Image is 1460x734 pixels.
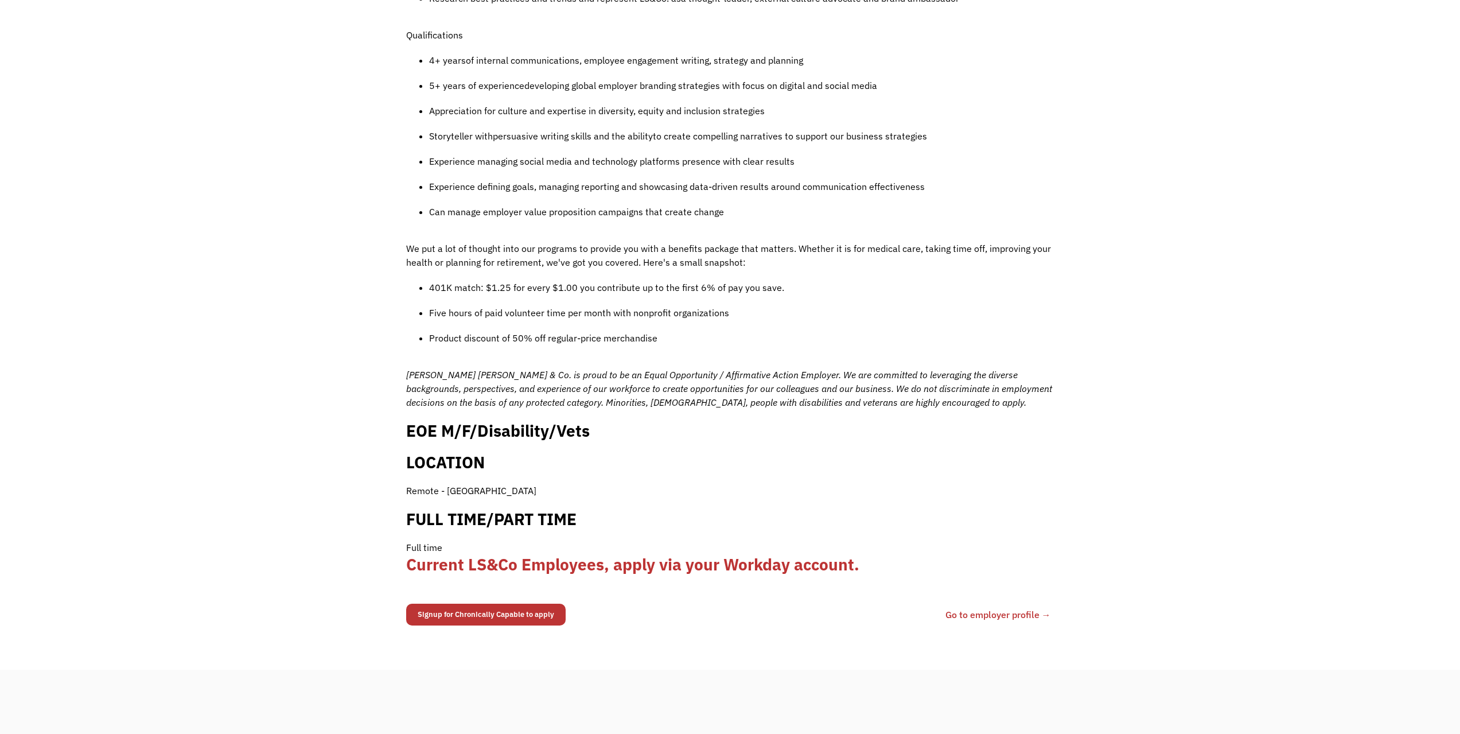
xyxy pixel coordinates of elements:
p: Can manage employer value proposition campaigns that create change [429,205,1054,219]
a: Signup for Chronically Capable to apply [406,604,566,626]
a: Go to employer profile → [945,608,1051,622]
span: 401K match: $1.25 for every $1.00 you contribute up to the first 6% of pay you save. [429,282,784,293]
img: logo_orange.svg [18,18,28,28]
p: Storyteller with to create compelling narratives to support our business strategies [429,129,1054,143]
span: EOE M/F/Disability/Vets [406,420,590,441]
p: developing global employer branding strategies with focus on digital and social media [429,79,1054,92]
span: 5+ years of experience [429,80,524,91]
b: FULL TIME/PART TIME [406,508,577,530]
p: Experience managing social media and technology platforms presence with clear results [429,154,1054,168]
a: Current LS&Co Employees, apply via your Workday account. [406,554,859,575]
p: We put a lot of thought into our programs to provide you with a benefits package that matters. Wh... [406,242,1054,269]
div: Keywords by Traffic [127,73,193,81]
b: LOCATION [406,452,485,473]
p: Qualifications [406,28,1054,42]
img: website_grey.svg [18,30,28,39]
p: Appreciation for culture and expertise in diversity, equity and inclusion strategies [429,104,1054,118]
span: Product discount of 50% off regular-price merchandise [429,332,657,344]
div: Domain Overview [44,73,103,81]
p: of internal communications, employee engagement writing, strategy and planning [429,53,1054,67]
span: Five hours of paid volunteer time per month with nonprofit organizations [429,307,729,319]
span: persuasive writing skills and the ability [493,130,653,142]
img: tab_domain_overview_orange.svg [31,72,40,81]
div: Domain: [DOMAIN_NAME] [30,30,126,39]
img: tab_keywords_by_traffic_grey.svg [114,72,123,81]
span: 4+ years [429,55,466,66]
div: v 4.0.25 [32,18,56,28]
p: Experience defining goals, managing reporting and showcasing data-driven results around communica... [429,180,1054,193]
i: [PERSON_NAME] [PERSON_NAME] & Co. is proud to be an Equal Opportunity / Affirmative Action Employ... [406,369,1052,408]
